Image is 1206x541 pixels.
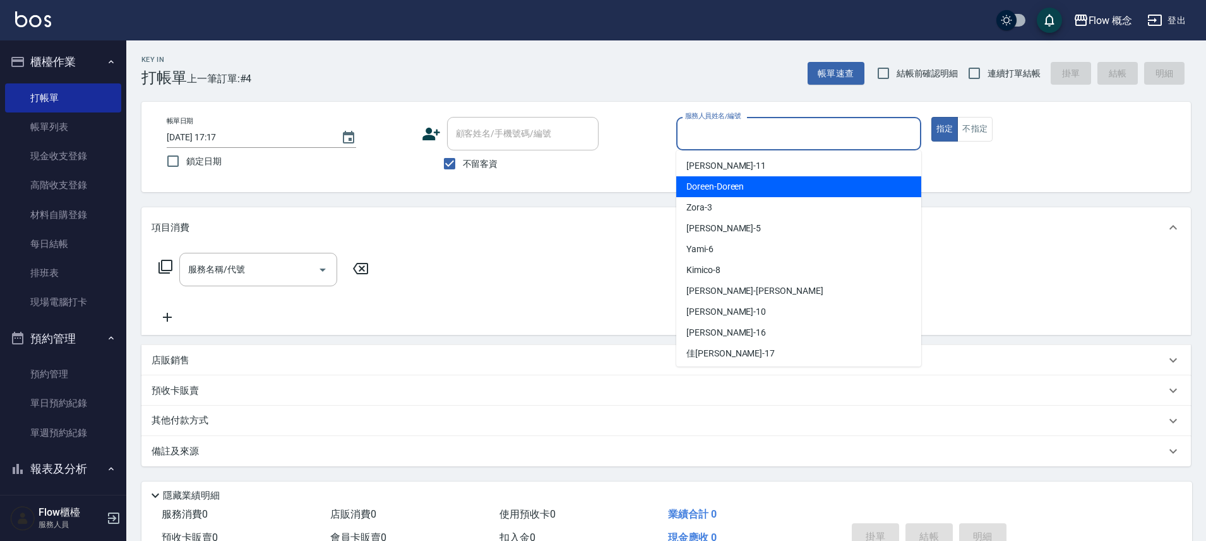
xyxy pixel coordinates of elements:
h3: 打帳單 [141,69,187,87]
p: 其他付款方式 [152,414,215,428]
div: 項目消費 [141,207,1191,248]
span: 佳[PERSON_NAME] -17 [686,347,775,360]
span: 連續打單結帳 [988,67,1041,80]
img: Person [10,506,35,531]
button: 登出 [1142,9,1191,32]
p: 服務人員 [39,519,103,530]
div: Flow 概念 [1089,13,1133,28]
p: 備註及來源 [152,445,199,458]
span: [PERSON_NAME] -10 [686,305,766,319]
a: 現金收支登錄 [5,142,121,171]
span: [PERSON_NAME] -[PERSON_NAME] [686,284,823,298]
span: 結帳前確認明細 [897,67,958,80]
a: 打帳單 [5,83,121,112]
label: 服務人員姓名/編號 [685,111,741,121]
span: 業績合計 0 [668,508,717,520]
a: 每日結帳 [5,229,121,258]
span: 上一筆訂單:#4 [187,71,252,87]
a: 報表目錄 [5,490,121,519]
a: 排班表 [5,258,121,288]
button: 不指定 [957,117,993,142]
h2: Key In [141,56,187,64]
label: 帳單日期 [167,116,193,126]
button: Open [313,260,333,280]
button: save [1037,8,1062,33]
div: 店販銷售 [141,345,1191,375]
a: 帳單列表 [5,112,121,142]
span: [PERSON_NAME] -11 [686,159,766,173]
h5: Flow櫃檯 [39,506,103,519]
a: 高階收支登錄 [5,171,121,200]
span: Yami -6 [686,243,713,256]
span: 店販消費 0 [330,508,376,520]
button: 帳單速查 [808,62,864,85]
button: 報表及分析 [5,453,121,485]
span: [PERSON_NAME] -16 [686,326,766,339]
div: 預收卡販賣 [141,375,1191,406]
span: 服務消費 0 [162,508,208,520]
a: 現場電腦打卡 [5,288,121,317]
p: 隱藏業績明細 [163,489,220,502]
p: 預收卡販賣 [152,384,199,398]
div: 備註及來源 [141,436,1191,466]
p: 店販銷售 [152,354,189,367]
a: 單週預約紀錄 [5,418,121,447]
input: YYYY/MM/DD hh:mm [167,127,328,148]
span: Kimico -8 [686,264,720,277]
button: Flow 概念 [1068,8,1138,33]
a: 材料自購登錄 [5,200,121,229]
button: 指定 [931,117,958,142]
p: 項目消費 [152,221,189,234]
span: [PERSON_NAME] -5 [686,222,761,235]
div: 其他付款方式 [141,406,1191,436]
span: 使用預收卡 0 [499,508,556,520]
a: 單日預約紀錄 [5,389,121,418]
span: 不留客資 [463,157,498,171]
a: 預約管理 [5,360,121,389]
span: Doreen -Doreen [686,180,744,193]
button: 櫃檯作業 [5,46,121,78]
span: 鎖定日期 [186,155,222,168]
img: Logo [15,11,51,27]
button: Choose date, selected date is 2025-09-07 [333,123,364,153]
button: 預約管理 [5,322,121,355]
span: Zora -3 [686,201,712,214]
